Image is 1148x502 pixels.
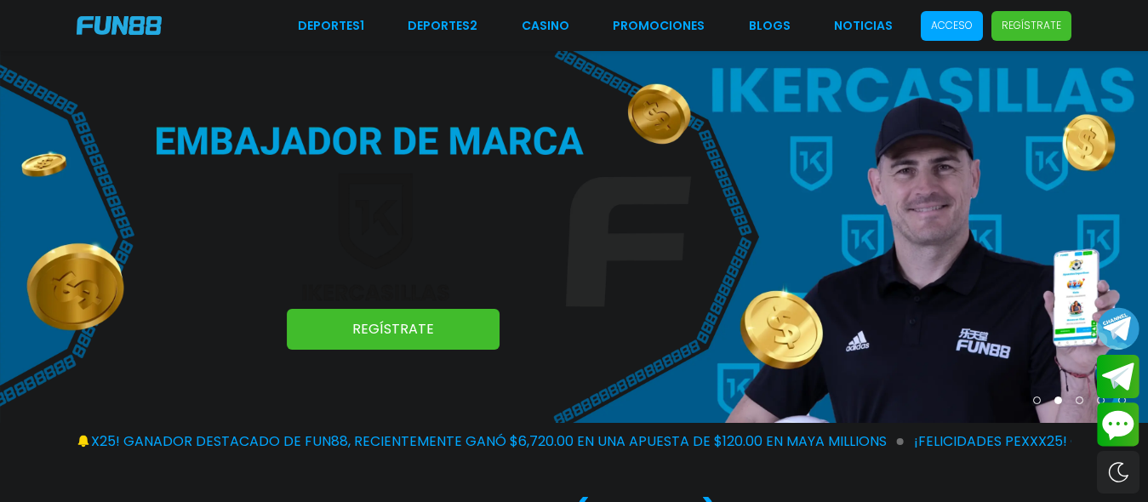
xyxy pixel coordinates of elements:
[834,17,893,35] a: NOTICIAS
[522,17,569,35] a: CASINO
[613,17,705,35] a: Promociones
[298,17,364,35] a: Deportes1
[77,16,162,35] img: Company Logo
[749,17,791,35] a: BLOGS
[1097,306,1139,351] button: Join telegram channel
[1097,451,1139,493] div: Switch theme
[287,309,500,350] a: Regístrate
[1097,402,1139,447] button: Contact customer service
[1097,355,1139,399] button: Join telegram
[931,18,973,33] p: Acceso
[1002,18,1061,33] p: Regístrate
[408,17,477,35] a: Deportes2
